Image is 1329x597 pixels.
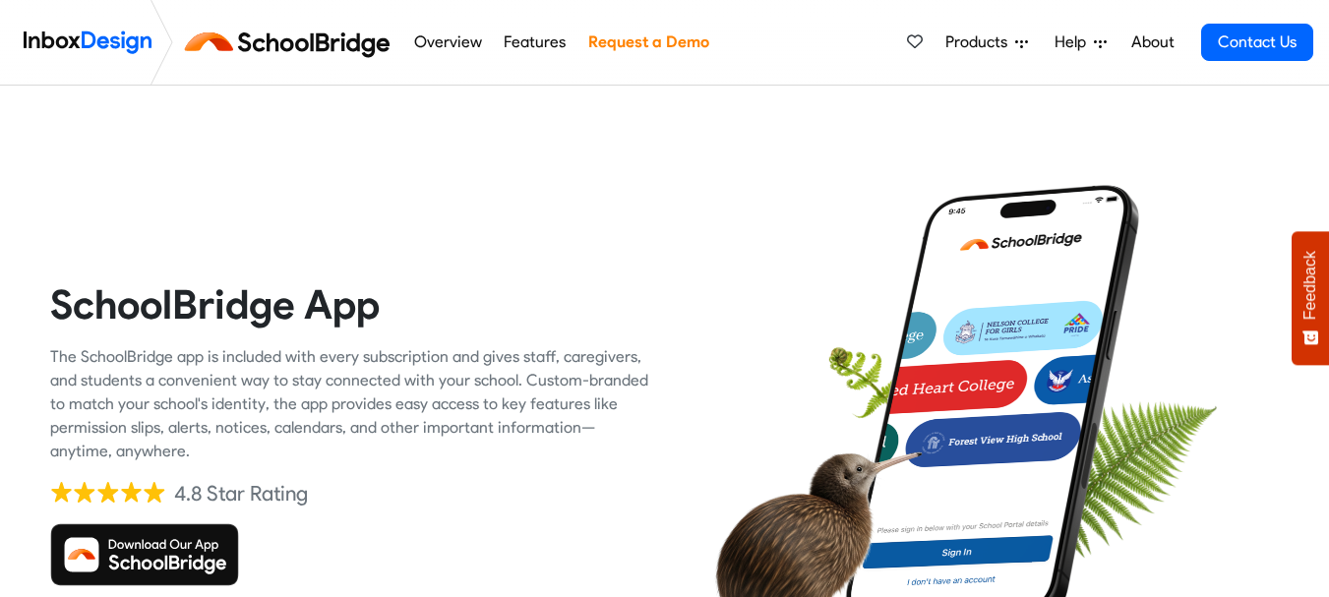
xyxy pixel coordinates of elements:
[50,345,650,463] div: The SchoolBridge app is included with every subscription and gives staff, caregivers, and student...
[499,23,572,62] a: Features
[1047,23,1115,62] a: Help
[1055,30,1094,54] span: Help
[174,479,308,508] div: 4.8 Star Rating
[582,23,714,62] a: Request a Demo
[1292,231,1329,365] button: Feedback - Show survey
[408,23,487,62] a: Overview
[1301,251,1319,320] span: Feedback
[50,279,650,329] heading: SchoolBridge App
[945,30,1015,54] span: Products
[1125,23,1179,62] a: About
[1201,24,1313,61] a: Contact Us
[50,523,239,586] img: Download SchoolBridge App
[181,19,402,66] img: schoolbridge logo
[937,23,1036,62] a: Products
